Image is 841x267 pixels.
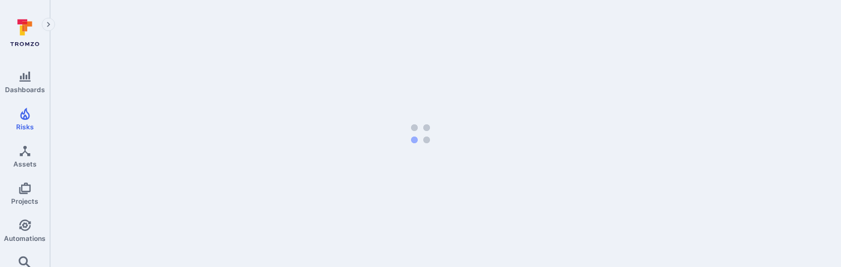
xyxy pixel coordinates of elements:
span: Projects [11,197,38,205]
span: Risks [16,123,34,131]
i: Expand navigation menu [44,20,52,29]
button: Expand navigation menu [42,18,55,31]
span: Dashboards [5,85,45,94]
span: Automations [4,234,46,243]
span: Assets [13,160,37,168]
